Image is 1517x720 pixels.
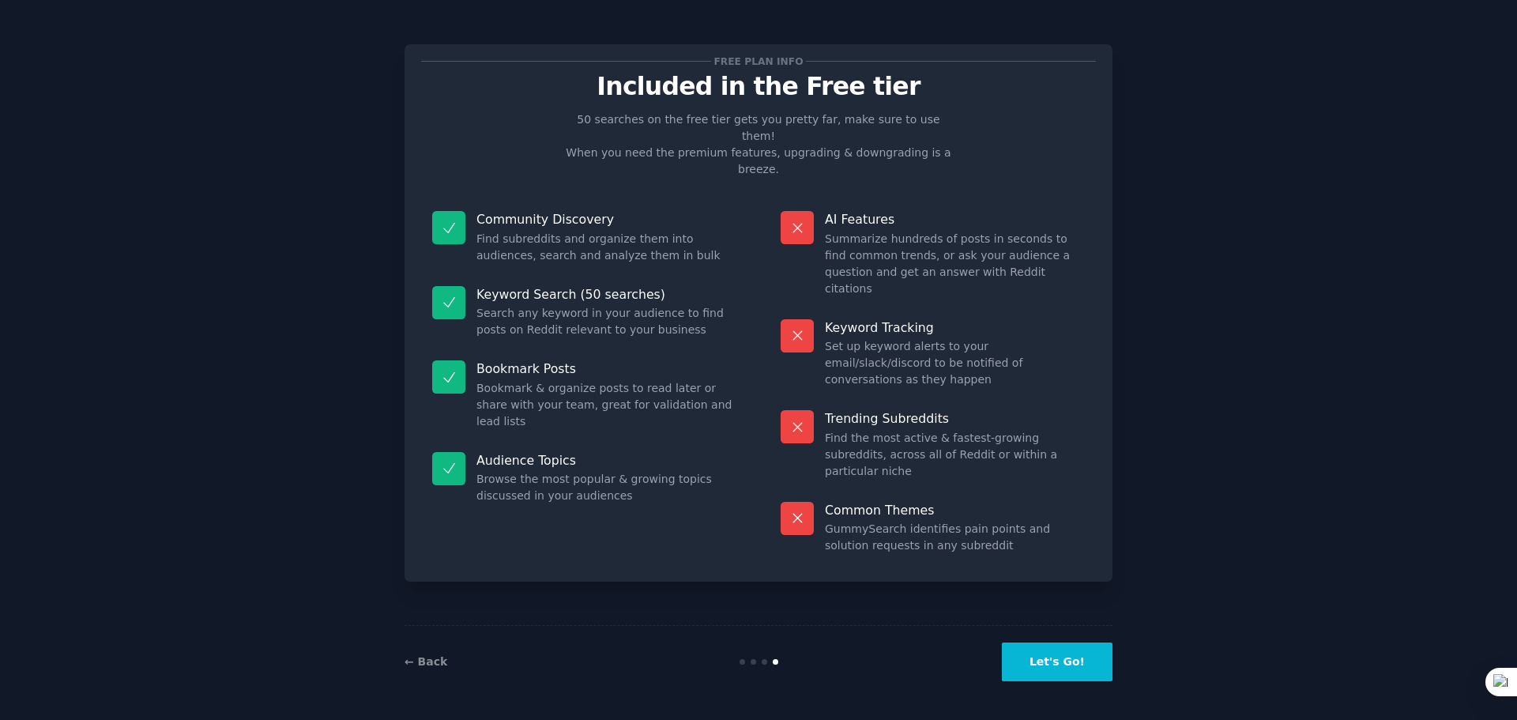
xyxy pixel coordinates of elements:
dd: Bookmark & organize posts to read later or share with your team, great for validation and lead lists [476,380,736,430]
p: AI Features [825,211,1085,228]
p: Community Discovery [476,211,736,228]
span: Free plan info [711,53,806,70]
dd: Summarize hundreds of posts in seconds to find common trends, or ask your audience a question and... [825,231,1085,297]
dd: Search any keyword in your audience to find posts on Reddit relevant to your business [476,305,736,338]
p: Audience Topics [476,452,736,469]
p: Common Themes [825,502,1085,518]
p: Trending Subreddits [825,410,1085,427]
p: Bookmark Posts [476,360,736,377]
button: Let's Go! [1002,643,1112,681]
p: Included in the Free tier [421,73,1096,100]
dd: Find subreddits and organize them into audiences, search and analyze them in bulk [476,231,736,264]
p: 50 searches on the free tier gets you pretty far, make sure to use them! When you need the premiu... [559,111,958,178]
dd: Find the most active & fastest-growing subreddits, across all of Reddit or within a particular niche [825,430,1085,480]
a: ← Back [405,655,447,668]
p: Keyword Tracking [825,319,1085,336]
dd: Browse the most popular & growing topics discussed in your audiences [476,471,736,504]
p: Keyword Search (50 searches) [476,286,736,303]
dd: GummySearch identifies pain points and solution requests in any subreddit [825,521,1085,554]
dd: Set up keyword alerts to your email/slack/discord to be notified of conversations as they happen [825,338,1085,388]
